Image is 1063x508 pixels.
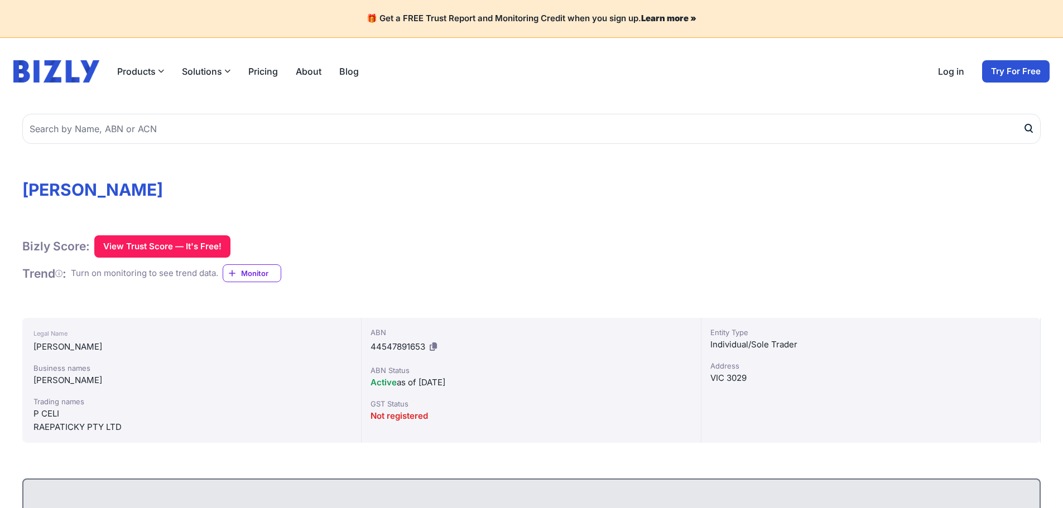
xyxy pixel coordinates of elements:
[22,239,90,254] h1: Bizly Score:
[296,65,321,78] a: About
[241,268,281,279] span: Monitor
[33,420,350,434] div: RAEPATICKY PTY LTD
[22,266,66,281] h1: Trend :
[371,365,691,376] div: ABN Status
[371,341,425,352] span: 44547891653
[938,65,964,78] a: Log in
[339,65,359,78] a: Blog
[22,180,1041,200] h1: [PERSON_NAME]
[94,235,230,258] button: View Trust Score — It's Free!
[33,362,350,374] div: Business names
[33,407,350,420] div: P CELI
[13,13,1050,24] h4: 🎁 Get a FREE Trust Report and Monitoring Credit when you sign up.
[71,267,218,280] div: Turn on monitoring to see trend data.
[22,114,1041,144] input: Search by Name, ABN or ACN
[710,360,1031,371] div: Address
[33,374,350,387] div: [PERSON_NAME]
[33,327,350,340] div: Legal Name
[117,65,164,78] button: Products
[710,371,1031,385] div: VIC 3029
[248,65,278,78] a: Pricing
[371,398,691,409] div: GST Status
[710,338,1031,351] div: Individual/Sole Trader
[371,327,691,338] div: ABN
[710,327,1031,338] div: Entity Type
[33,340,350,354] div: [PERSON_NAME]
[982,60,1050,83] a: Try For Free
[371,377,397,388] span: Active
[33,396,350,407] div: Trading names
[182,65,230,78] button: Solutions
[223,264,281,282] a: Monitor
[641,13,696,23] a: Learn more »
[371,376,691,389] div: as of [DATE]
[371,410,428,421] span: Not registered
